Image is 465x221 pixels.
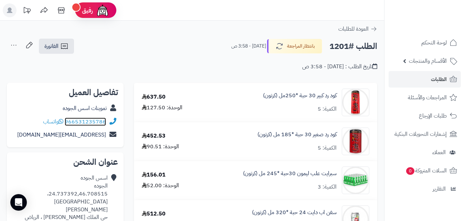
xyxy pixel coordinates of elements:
[63,104,107,112] a: تموينات اسس الجوده
[389,126,461,142] a: إشعارات التحويلات البنكية
[142,182,179,190] div: الوحدة: 52.00
[318,105,337,113] div: الكمية: 5
[65,118,106,126] a: 966531235786
[431,74,447,84] span: الطلبات
[389,89,461,106] a: المراجعات والأسئلة
[257,131,337,139] a: كود رد صغير 30 حبة *185 مل (كرتون)
[10,194,27,211] div: Open Intercom Messenger
[82,6,93,14] span: رفيق
[342,89,369,116] img: 1747536125-51jkufB9faL._AC_SL1000-90x90.jpg
[318,183,337,191] div: الكمية: 3
[142,143,179,151] div: الوحدة: 90.51
[389,71,461,88] a: الطلبات
[433,184,446,194] span: التقارير
[421,38,447,48] span: لوحة التحكم
[389,34,461,51] a: لوحة التحكم
[419,111,447,121] span: طلبات الإرجاع
[389,144,461,161] a: العملاء
[142,210,166,218] div: 512.50
[43,118,63,126] a: واتساب
[394,129,447,139] span: إشعارات التحويلات البنكية
[405,166,447,175] span: السلات المتروكة
[263,92,337,100] a: كود رد كبير 30 حبة *250مل (كرتون)
[44,42,59,50] span: الفاتورة
[39,39,74,54] a: الفاتورة
[142,104,182,112] div: الوحدة: 127.50
[389,108,461,124] a: طلبات الإرجاع
[17,131,106,139] a: [EMAIL_ADDRESS][DOMAIN_NAME]
[96,3,109,17] img: ai-face.png
[432,148,446,157] span: العملاء
[338,25,369,33] span: العودة للطلبات
[389,181,461,197] a: التقارير
[329,39,377,53] h2: الطلب #1201
[418,13,458,28] img: logo-2.png
[12,158,118,166] h2: عنوان الشحن
[406,167,414,175] span: 0
[389,162,461,179] a: السلات المتروكة0
[243,170,337,178] a: سبرايت علب ليمون 30حبة *245 مل (كرتون)
[338,25,377,33] a: العودة للطلبات
[252,209,337,217] a: سفن اب دايت 24 حبة *320 مل (كرتون)
[302,63,377,71] div: تاريخ الطلب : [DATE] - 3:58 ص
[142,171,166,179] div: 156.01
[409,56,447,66] span: الأقسام والمنتجات
[342,167,369,194] img: 1747539523-715qJy%20WlIL._AC_SL1500-90x90.jpg
[18,3,35,19] a: تحديثات المنصة
[142,132,166,140] div: 452.53
[12,88,118,97] h2: تفاصيل العميل
[267,39,322,53] button: بانتظار المراجعة
[318,144,337,152] div: الكمية: 5
[231,43,266,50] small: [DATE] - 3:58 ص
[142,93,166,101] div: 637.50
[408,93,447,102] span: المراجعات والأسئلة
[342,128,369,155] img: 1747536337-61lY7EtfpmL._AC_SL1500-90x90.jpg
